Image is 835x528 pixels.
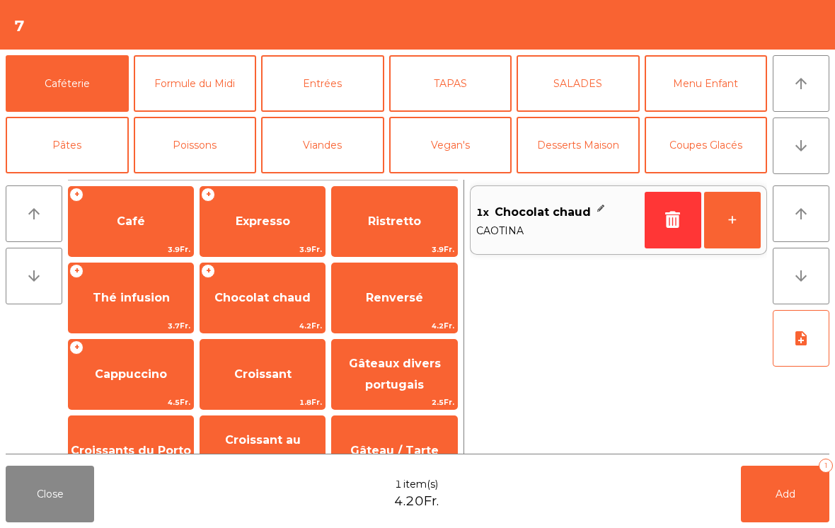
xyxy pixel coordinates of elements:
[476,223,639,239] span: CAOTINA
[793,137,810,154] i: arrow_downward
[517,117,640,173] button: Desserts Maison
[793,205,810,222] i: arrow_upward
[6,185,62,242] button: arrow_upward
[236,214,290,228] span: Expresso
[117,214,145,228] span: Café
[476,202,489,223] span: 1x
[773,310,829,367] button: note_add
[200,396,325,409] span: 1.8Fr.
[704,192,761,248] button: +
[394,492,439,511] span: 4.20Fr.
[134,55,257,112] button: Formule du Midi
[776,488,795,500] span: Add
[201,264,215,278] span: +
[645,55,768,112] button: Menu Enfant
[25,268,42,285] i: arrow_downward
[332,396,456,409] span: 2.5Fr.
[200,319,325,333] span: 4.2Fr.
[366,291,423,304] span: Renversé
[93,291,170,304] span: Thé infusion
[214,291,311,304] span: Chocolat chaud
[134,117,257,173] button: Poissons
[793,75,810,92] i: arrow_upward
[793,330,810,347] i: note_add
[261,117,384,173] button: Viandes
[368,214,421,228] span: Ristretto
[741,466,829,522] button: Add1
[773,55,829,112] button: arrow_upward
[332,319,456,333] span: 4.2Fr.
[389,55,512,112] button: TAPAS
[6,466,94,522] button: Close
[773,248,829,304] button: arrow_downward
[261,55,384,112] button: Entrées
[69,188,83,202] span: +
[69,319,193,333] span: 3.7Fr.
[69,243,193,256] span: 3.9Fr.
[69,264,83,278] span: +
[773,117,829,174] button: arrow_downward
[403,477,438,492] span: item(s)
[6,117,129,173] button: Pâtes
[389,117,512,173] button: Vegan's
[225,433,301,468] span: Croissant au chocolat pt
[350,444,439,457] span: Gâteau / Tarte
[6,248,62,304] button: arrow_downward
[773,185,829,242] button: arrow_upward
[349,357,441,391] span: Gâteaux divers portugais
[200,243,325,256] span: 3.9Fr.
[14,16,25,37] h4: 7
[71,444,191,457] span: Croissants du Porto
[517,55,640,112] button: SALADES
[819,459,833,473] div: 1
[332,243,456,256] span: 3.9Fr.
[69,396,193,409] span: 4.5Fr.
[6,55,129,112] button: Caféterie
[395,477,402,492] span: 1
[234,367,292,381] span: Croissant
[25,205,42,222] i: arrow_upward
[645,117,768,173] button: Coupes Glacés
[95,367,167,381] span: Cappuccino
[793,268,810,285] i: arrow_downward
[69,340,83,355] span: +
[201,188,215,202] span: +
[495,202,591,223] span: Chocolat chaud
